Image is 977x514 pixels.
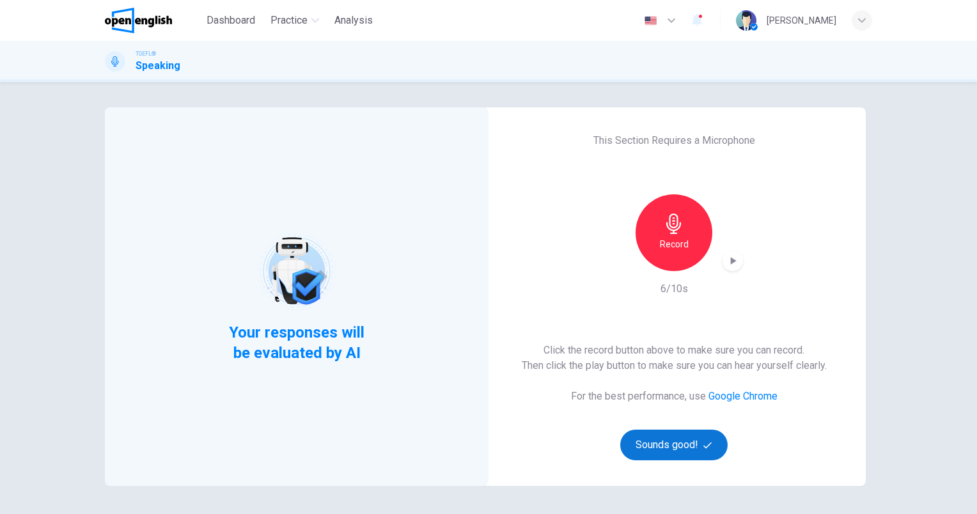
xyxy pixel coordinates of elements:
[207,13,255,28] span: Dashboard
[256,230,337,311] img: robot icon
[136,49,156,58] span: TOEFL®
[767,13,836,28] div: [PERSON_NAME]
[270,13,308,28] span: Practice
[571,389,778,404] h6: For the best performance, use
[708,390,778,402] a: Google Chrome
[660,281,688,297] h6: 6/10s
[334,13,373,28] span: Analysis
[522,343,827,373] h6: Click the record button above to make sure you can record. Then click the play button to make sur...
[105,8,172,33] img: OpenEnglish logo
[736,10,756,31] img: Profile picture
[201,9,260,32] button: Dashboard
[265,9,324,32] button: Practice
[105,8,201,33] a: OpenEnglish logo
[219,322,375,363] span: Your responses will be evaluated by AI
[329,9,378,32] button: Analysis
[593,133,755,148] h6: This Section Requires a Microphone
[660,237,689,252] h6: Record
[136,58,180,74] h1: Speaking
[636,194,712,271] button: Record
[643,16,659,26] img: en
[620,430,728,460] button: Sounds good!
